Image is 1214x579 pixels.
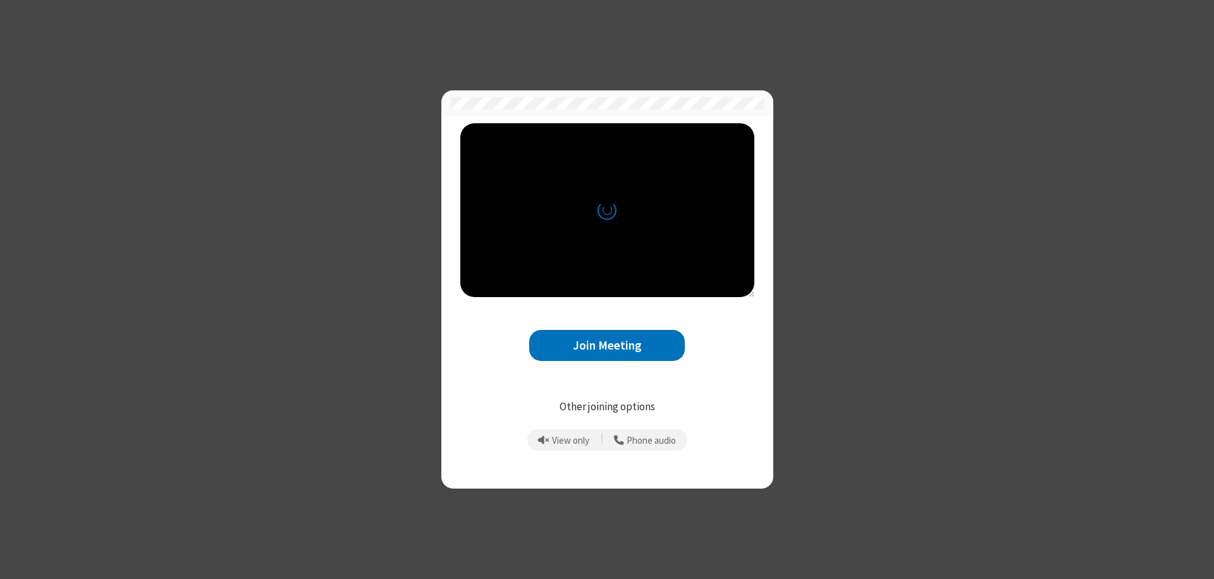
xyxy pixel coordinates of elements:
button: Prevent echo when there is already an active mic and speaker in the room. [534,429,594,451]
button: Use your phone for mic and speaker while you view the meeting on this device. [610,429,681,451]
span: Phone audio [627,436,676,446]
button: Join Meeting [529,330,685,361]
p: Other joining options [460,399,754,415]
span: | [601,431,603,449]
span: View only [552,436,589,446]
